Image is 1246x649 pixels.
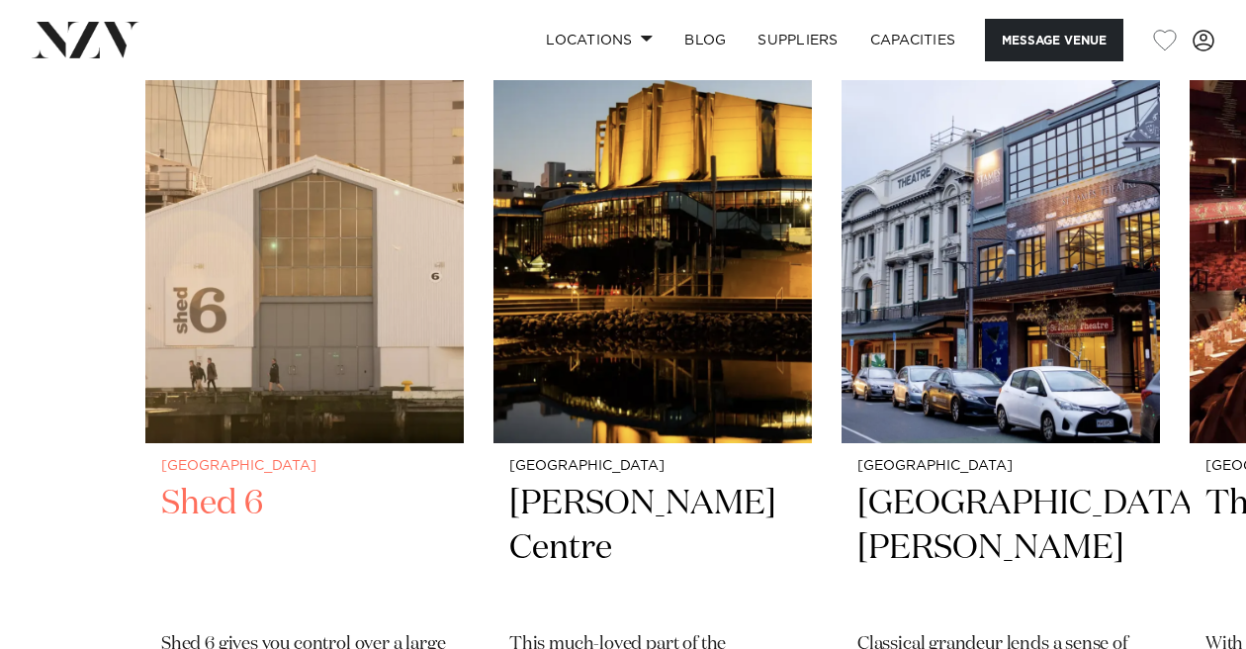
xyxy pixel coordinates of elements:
[161,482,448,615] h2: Shed 6
[854,19,972,61] a: Capacities
[161,459,448,474] small: [GEOGRAPHIC_DATA]
[530,19,668,61] a: Locations
[509,482,796,615] h2: [PERSON_NAME] Centre
[32,22,139,57] img: nzv-logo.png
[857,482,1144,615] h2: [GEOGRAPHIC_DATA][PERSON_NAME]
[742,19,853,61] a: SUPPLIERS
[509,459,796,474] small: [GEOGRAPHIC_DATA]
[857,459,1144,474] small: [GEOGRAPHIC_DATA]
[985,19,1123,61] button: Message Venue
[668,19,742,61] a: BLOG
